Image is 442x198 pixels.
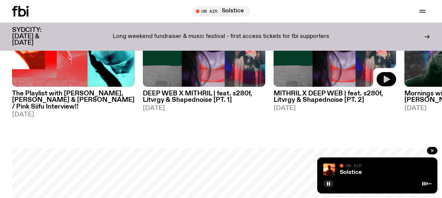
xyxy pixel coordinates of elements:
button: On AirSolstice [192,6,250,17]
a: MITHRIL X DEEP WEB | feat. s280f, Litvrgy & Shapednoise [PT. 2][DATE] [274,87,396,111]
p: Long weekend fundraiser & music festival - first access tickets for fbi supporters [113,33,329,40]
h3: The Playlist with [PERSON_NAME], [PERSON_NAME] & [PERSON_NAME] / Pink Siifu Interview!! [12,91,135,110]
span: On Air [346,163,362,168]
span: [DATE] [274,105,396,112]
span: [DATE] [143,105,265,112]
a: DEEP WEB X MITHRIL | feat. s280f, Litvrgy & Shapednoise [PT. 1][DATE] [143,87,265,111]
h3: SYDCITY: [DATE] & [DATE] [12,27,60,46]
span: [DATE] [12,112,135,118]
a: Solstice [340,169,362,175]
a: The Playlist with [PERSON_NAME], [PERSON_NAME] & [PERSON_NAME] / Pink Siifu Interview!![DATE] [12,87,135,118]
h3: MITHRIL X DEEP WEB | feat. s280f, Litvrgy & Shapednoise [PT. 2] [274,91,396,103]
img: A girl standing in the ocean as waist level, staring into the rise of the sun. [323,163,335,175]
h3: DEEP WEB X MITHRIL | feat. s280f, Litvrgy & Shapednoise [PT. 1] [143,91,265,103]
